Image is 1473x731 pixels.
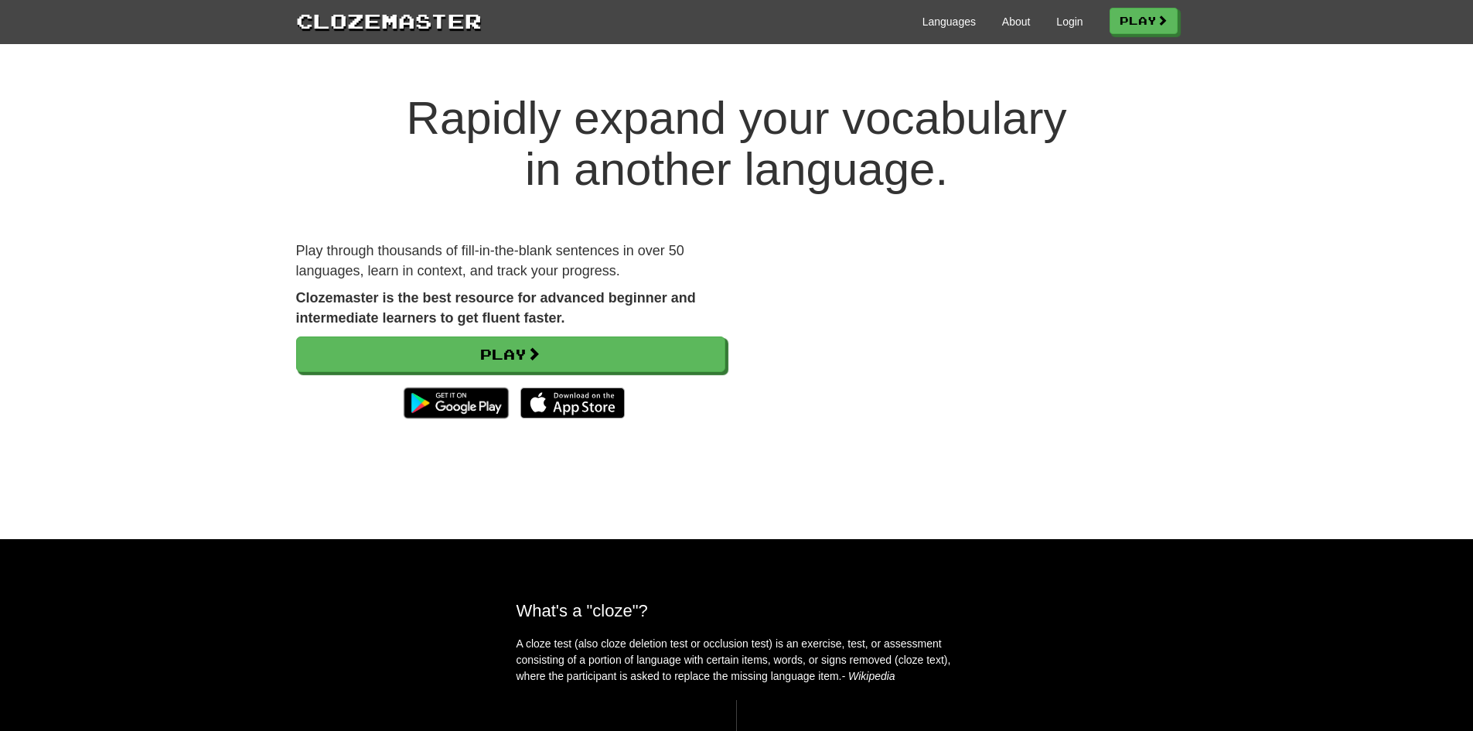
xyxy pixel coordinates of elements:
[1056,14,1083,29] a: Login
[842,670,895,682] em: - Wikipedia
[520,388,625,418] img: Download_on_the_App_Store_Badge_US-UK_135x40-25178aeef6eb6b83b96f5f2d004eda3bffbb37122de64afbaef7...
[517,636,957,685] p: A cloze test (also cloze deletion test or occlusion test) is an exercise, test, or assessment con...
[296,241,725,281] p: Play through thousands of fill-in-the-blank sentences in over 50 languages, learn in context, and...
[296,290,696,326] strong: Clozemaster is the best resource for advanced beginner and intermediate learners to get fluent fa...
[296,336,725,372] a: Play
[922,14,976,29] a: Languages
[296,6,482,35] a: Clozemaster
[1002,14,1031,29] a: About
[396,380,516,426] img: Get it on Google Play
[517,601,957,620] h2: What's a "cloze"?
[1110,8,1178,34] a: Play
